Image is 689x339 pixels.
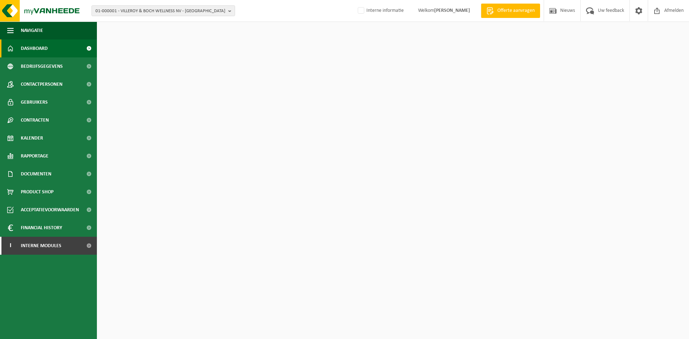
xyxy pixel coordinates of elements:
[21,219,62,237] span: Financial History
[21,75,62,93] span: Contactpersonen
[21,201,79,219] span: Acceptatievoorwaarden
[356,5,404,16] label: Interne informatie
[21,183,53,201] span: Product Shop
[21,165,51,183] span: Documenten
[21,22,43,39] span: Navigatie
[7,237,14,255] span: I
[21,39,48,57] span: Dashboard
[95,6,225,17] span: 01-000001 - VILLEROY & BOCH WELLNESS NV - [GEOGRAPHIC_DATA]
[21,147,48,165] span: Rapportage
[21,57,63,75] span: Bedrijfsgegevens
[21,129,43,147] span: Kalender
[21,93,48,111] span: Gebruikers
[92,5,235,16] button: 01-000001 - VILLEROY & BOCH WELLNESS NV - [GEOGRAPHIC_DATA]
[496,7,536,14] span: Offerte aanvragen
[21,111,49,129] span: Contracten
[434,8,470,13] strong: [PERSON_NAME]
[481,4,540,18] a: Offerte aanvragen
[21,237,61,255] span: Interne modules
